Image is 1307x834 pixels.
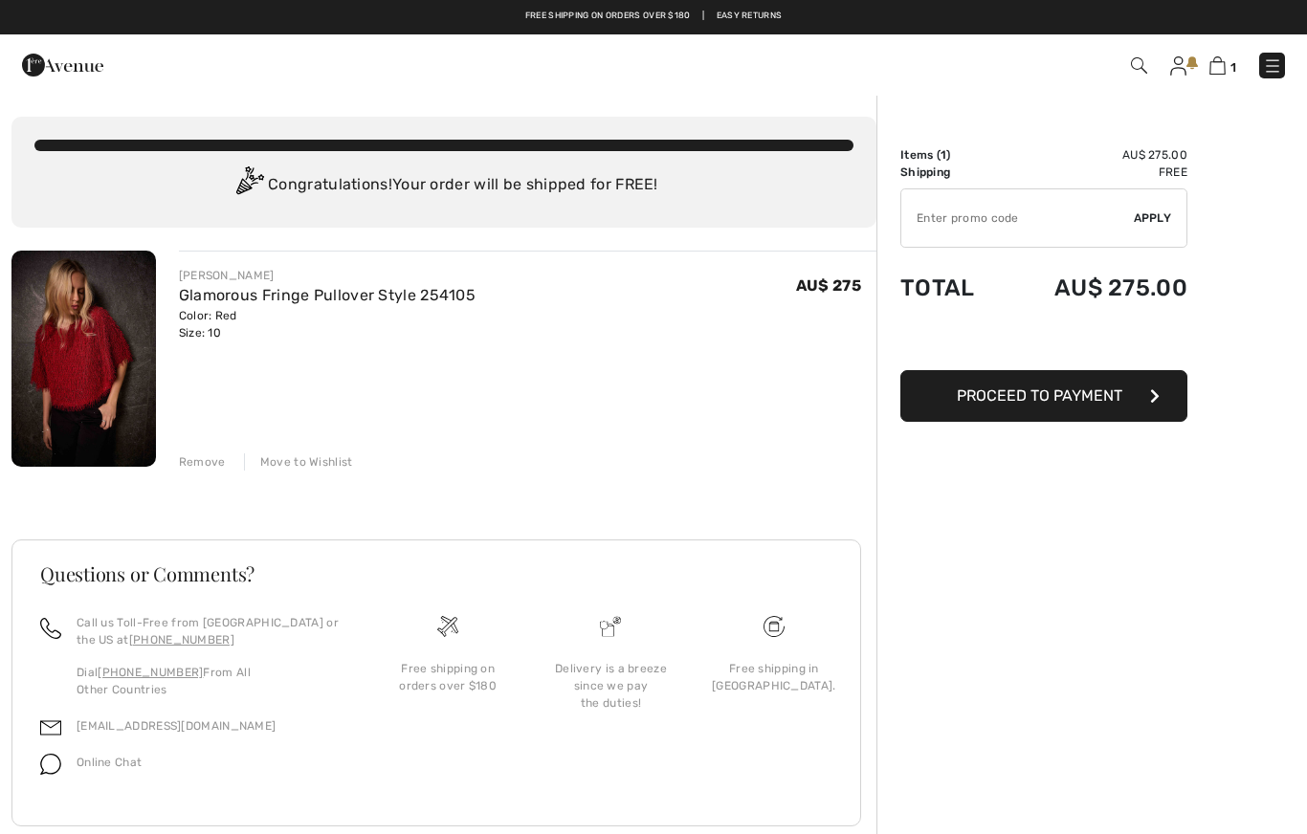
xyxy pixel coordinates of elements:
td: Free [1003,164,1187,181]
img: email [40,717,61,738]
span: 1 [1230,60,1236,75]
td: Total [900,255,1003,320]
img: 1ère Avenue [22,46,103,84]
img: Glamorous Fringe Pullover Style 254105 [11,251,156,467]
span: 1 [941,148,946,162]
a: Free shipping on orders over $180 [525,10,691,23]
span: | [702,10,704,23]
td: AU$ 275.00 [1003,146,1187,164]
p: Call us Toll-Free from [GEOGRAPHIC_DATA] or the US at [77,614,343,648]
td: Items ( ) [900,146,1003,164]
a: 1ère Avenue [22,55,103,73]
iframe: PayPal [900,320,1187,363]
a: Glamorous Fringe Pullover Style 254105 [179,286,476,304]
div: Free shipping in [GEOGRAPHIC_DATA]. [708,660,840,694]
img: Delivery is a breeze since we pay the duties! [600,616,621,637]
div: Congratulations! Your order will be shipped for FREE! [34,166,853,205]
a: Easy Returns [717,10,783,23]
h3: Questions or Comments? [40,564,832,583]
div: Remove [179,453,226,471]
a: [PHONE_NUMBER] [129,633,234,647]
img: Shopping Bag [1209,56,1226,75]
img: Menu [1263,56,1282,76]
div: Move to Wishlist [244,453,353,471]
div: Color: Red Size: 10 [179,307,476,341]
img: call [40,618,61,639]
div: Delivery is a breeze since we pay the duties! [544,660,676,712]
a: [EMAIL_ADDRESS][DOMAIN_NAME] [77,719,276,733]
span: Proceed to Payment [957,386,1122,405]
td: AU$ 275.00 [1003,255,1187,320]
img: Congratulation2.svg [230,166,268,205]
img: Free shipping on orders over $180 [764,616,785,637]
span: Apply [1134,209,1172,227]
div: [PERSON_NAME] [179,267,476,284]
input: Promo code [901,189,1134,247]
img: chat [40,754,61,775]
span: Online Chat [77,756,142,769]
div: Free shipping on orders over $180 [382,660,514,694]
button: Proceed to Payment [900,370,1187,422]
span: AU$ 275 [796,276,861,295]
a: 1 [1209,54,1236,77]
td: Shipping [900,164,1003,181]
img: Search [1131,57,1147,74]
a: [PHONE_NUMBER] [98,666,203,679]
img: My Info [1170,56,1186,76]
img: Free shipping on orders over $180 [437,616,458,637]
p: Dial From All Other Countries [77,664,343,698]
